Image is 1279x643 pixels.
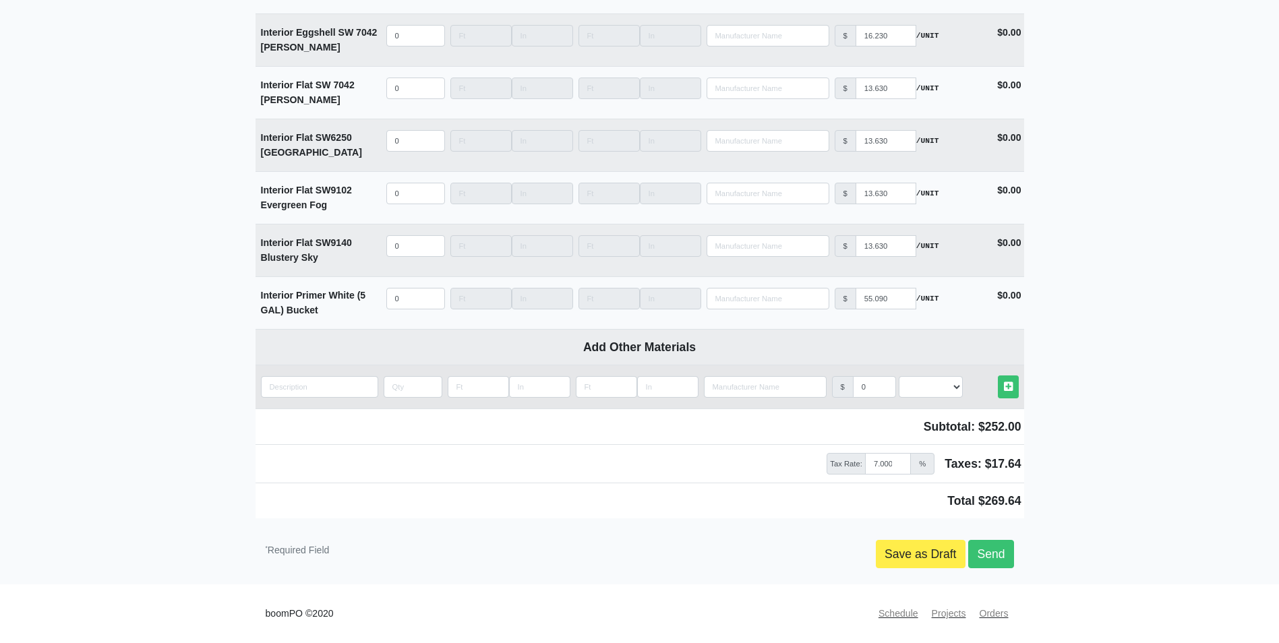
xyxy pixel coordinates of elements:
[450,25,512,47] input: Length
[997,27,1021,38] strong: $0.00
[997,132,1021,143] strong: $0.00
[640,288,701,309] input: Length
[450,183,512,204] input: Length
[997,290,1021,301] strong: $0.00
[856,130,916,152] input: manufacturer
[916,82,939,94] strong: /UNIT
[974,601,1013,627] a: Orders
[997,237,1021,248] strong: $0.00
[945,454,1021,473] span: Taxes: $17.64
[997,185,1021,195] strong: $0.00
[512,25,573,47] input: Length
[640,183,701,204] input: Length
[707,78,829,99] input: Search
[968,540,1013,568] a: Send
[576,376,637,398] input: Length
[512,288,573,309] input: Length
[261,376,378,398] input: quantity
[835,130,856,152] div: $
[704,376,827,398] input: Search
[707,130,829,152] input: Search
[707,183,829,204] input: Search
[924,420,1021,433] span: Subtotal: $252.00
[916,135,939,147] strong: /UNIT
[707,235,829,257] input: Search
[578,25,640,47] input: Length
[578,288,640,309] input: Length
[450,235,512,257] input: Length
[450,130,512,152] input: Length
[578,78,640,99] input: Length
[512,130,573,152] input: Length
[856,25,916,47] input: manufacturer
[835,288,856,309] div: $
[450,288,512,309] input: Length
[835,183,856,204] div: $
[835,78,856,99] div: $
[640,235,701,257] input: Length
[916,30,939,42] strong: /UNIT
[261,185,352,211] strong: Interior Flat SW9102 Evergreen Fog
[512,183,573,204] input: Length
[578,183,640,204] input: Length
[876,540,965,568] a: Save as Draft
[509,376,570,398] input: Length
[856,78,916,99] input: manufacturer
[910,453,934,474] span: %
[856,183,916,204] input: manufacturer
[856,235,916,257] input: manufacturer
[916,293,939,305] strong: /UNIT
[386,235,445,257] input: quantity
[640,130,701,152] input: Length
[947,494,1021,508] span: Total $269.64
[450,78,512,99] input: Length
[926,601,972,627] a: Projects
[578,235,640,257] input: Length
[583,340,696,354] b: Add Other Materials
[873,601,924,627] a: Schedule
[261,27,378,53] strong: Interior Eggshell SW 7042 [PERSON_NAME]
[578,130,640,152] input: Length
[266,545,330,555] small: Required Field
[386,288,445,309] input: quantity
[707,25,829,47] input: Search
[261,80,355,106] strong: Interior Flat SW 7042 [PERSON_NAME]
[997,80,1021,90] strong: $0.00
[386,25,445,47] input: quantity
[512,235,573,257] input: Length
[835,235,856,257] div: $
[261,132,362,158] strong: Interior Flat SW6250 [GEOGRAPHIC_DATA]
[266,606,334,621] small: boomPO ©2020
[856,288,916,309] input: manufacturer
[640,78,701,99] input: Length
[835,25,856,47] div: $
[386,183,445,204] input: quantity
[853,376,896,398] input: manufacturer
[448,376,509,398] input: Length
[386,78,445,99] input: quantity
[916,240,939,252] strong: /UNIT
[827,453,866,474] span: Tax Rate:
[832,376,854,398] div: $
[386,130,445,152] input: quantity
[640,25,701,47] input: Length
[916,187,939,200] strong: /UNIT
[261,290,366,316] strong: Interior Primer White (5 GAL) Bucket
[707,288,829,309] input: Search
[637,376,698,398] input: Length
[384,376,442,398] input: quantity
[261,237,352,264] strong: Interior Flat SW9140 Blustery Sky
[512,78,573,99] input: Length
